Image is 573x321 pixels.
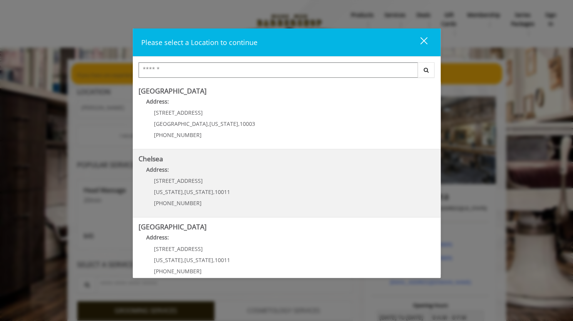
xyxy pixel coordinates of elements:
span: , [238,120,240,127]
span: [US_STATE] [209,120,238,127]
span: 10003 [240,120,255,127]
span: [US_STATE] [154,256,183,264]
span: 10011 [215,256,230,264]
input: Search Center [139,62,418,78]
span: [US_STATE] [184,188,213,196]
div: close dialog [411,37,427,48]
b: Address: [146,166,169,173]
i: Search button [422,67,431,73]
b: Address: [146,98,169,105]
span: [US_STATE] [184,256,213,264]
span: [PHONE_NUMBER] [154,131,202,139]
span: [GEOGRAPHIC_DATA] [154,120,208,127]
span: [US_STATE] [154,188,183,196]
span: [STREET_ADDRESS] [154,177,203,184]
span: , [208,120,209,127]
span: [STREET_ADDRESS] [154,109,203,116]
span: [STREET_ADDRESS] [154,245,203,252]
span: Please select a Location to continue [141,38,257,47]
span: [PHONE_NUMBER] [154,199,202,207]
span: , [213,256,215,264]
span: [PHONE_NUMBER] [154,267,202,275]
span: , [213,188,215,196]
span: , [183,188,184,196]
b: [GEOGRAPHIC_DATA] [139,86,207,95]
b: [GEOGRAPHIC_DATA] [139,222,207,231]
b: Chelsea [139,154,163,163]
span: 10011 [215,188,230,196]
button: close dialog [406,34,432,50]
div: Center Select [139,62,435,82]
span: , [183,256,184,264]
b: Address: [146,234,169,241]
